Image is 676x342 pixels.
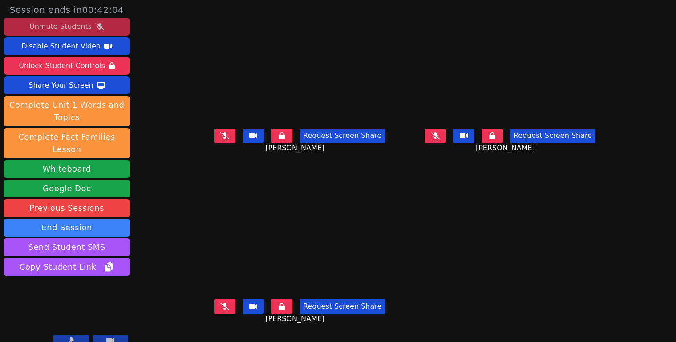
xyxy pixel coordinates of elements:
[4,258,130,276] button: Copy Student Link
[20,261,114,273] span: Copy Student Link
[4,128,130,158] button: Complete Fact Families Lesson
[4,180,130,197] a: Google Doc
[4,76,130,94] button: Share Your Screen
[28,78,93,93] div: Share Your Screen
[4,199,130,217] a: Previous Sessions
[4,160,130,178] button: Whiteboard
[4,37,130,55] button: Disable Student Video
[4,96,130,126] button: Complete Unit 1 Words and Topics
[4,238,130,256] button: Send Student SMS
[265,143,327,153] span: [PERSON_NAME]
[21,39,100,53] div: Disable Student Video
[19,59,105,73] div: Unlock Student Controls
[476,143,537,153] span: [PERSON_NAME]
[510,129,595,143] button: Request Screen Share
[82,4,124,15] time: 00:42:04
[265,314,327,324] span: [PERSON_NAME]
[29,20,92,34] div: Unmute Students
[10,4,124,16] span: Session ends in
[300,299,385,314] button: Request Screen Share
[4,57,130,75] button: Unlock Student Controls
[4,219,130,237] button: End Session
[300,129,385,143] button: Request Screen Share
[4,18,130,36] button: Unmute Students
